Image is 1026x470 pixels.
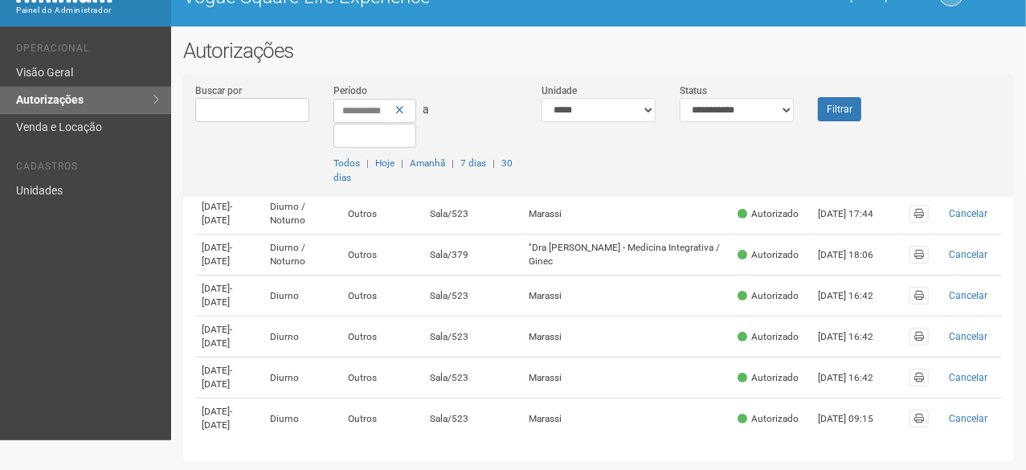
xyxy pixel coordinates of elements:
[738,248,799,262] div: Autorizado
[423,398,522,439] td: Sala/523
[523,235,732,276] td: "Dra [PERSON_NAME] - Medicina Integrativa / Ginec
[264,358,341,398] td: Diurno
[202,365,232,390] span: - [DATE]
[423,235,522,276] td: Sala/379
[811,276,900,317] td: [DATE] 16:42
[423,276,522,317] td: Sala/523
[401,157,403,169] span: |
[738,289,799,303] div: Autorizado
[264,317,341,358] td: Diurno
[341,194,423,235] td: Outros
[942,246,995,264] button: Cancelar
[264,194,341,235] td: Diurno / Noturno
[202,283,232,308] span: - [DATE]
[942,287,995,304] button: Cancelar
[264,276,341,317] td: Diurno
[341,317,423,358] td: Outros
[375,157,394,169] a: Hoje
[195,276,264,317] td: [DATE]
[195,358,264,398] td: [DATE]
[811,317,900,358] td: [DATE] 16:42
[523,317,732,358] td: Marassi
[423,103,429,116] span: a
[202,324,232,349] span: - [DATE]
[811,358,900,398] td: [DATE] 16:42
[523,398,732,439] td: Marassi
[738,207,799,221] div: Autorizado
[523,276,732,317] td: Marassi
[195,235,264,276] td: [DATE]
[460,157,486,169] a: 7 dias
[738,330,799,344] div: Autorizado
[16,3,159,18] div: Painel do Administrador
[202,242,232,267] span: - [DATE]
[16,43,159,59] li: Operacional
[410,157,445,169] a: Amanhã
[523,358,732,398] td: Marassi
[942,205,995,223] button: Cancelar
[202,201,232,226] span: - [DATE]
[680,84,707,98] label: Status
[818,97,861,121] button: Filtrar
[423,358,522,398] td: Sala/523
[942,410,995,427] button: Cancelar
[423,194,522,235] td: Sala/523
[333,157,360,169] a: Todos
[195,84,242,98] label: Buscar por
[423,317,522,358] td: Sala/523
[942,328,995,345] button: Cancelar
[738,371,799,385] div: Autorizado
[341,276,423,317] td: Outros
[811,235,900,276] td: [DATE] 18:06
[452,157,454,169] span: |
[366,157,369,169] span: |
[523,194,732,235] td: Marassi
[264,398,341,439] td: Diurno
[811,194,900,235] td: [DATE] 17:44
[738,412,799,426] div: Autorizado
[493,157,495,169] span: |
[341,398,423,439] td: Outros
[195,317,264,358] td: [DATE]
[811,398,900,439] td: [DATE] 09:15
[942,369,995,386] button: Cancelar
[16,161,159,178] li: Cadastros
[341,235,423,276] td: Outros
[195,398,264,439] td: [DATE]
[341,358,423,398] td: Outros
[542,84,577,98] label: Unidade
[264,235,341,276] td: Diurno / Noturno
[202,406,232,431] span: - [DATE]
[195,194,264,235] td: [DATE]
[183,39,1014,63] h2: Autorizações
[333,84,367,98] label: Período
